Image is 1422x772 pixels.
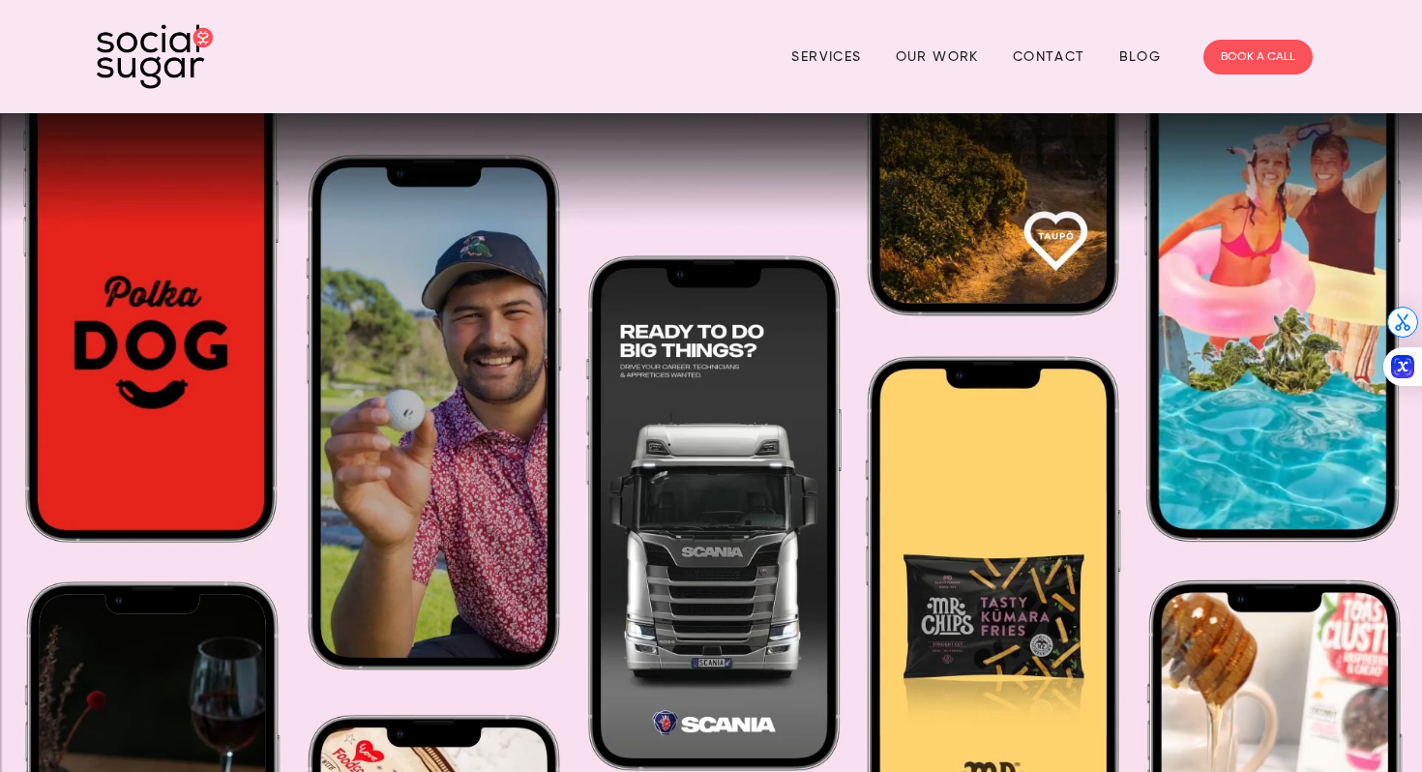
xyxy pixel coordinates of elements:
[896,42,979,72] a: Our Work
[97,24,213,89] img: SocialSugar
[1203,40,1313,74] a: BOOK A CALL
[791,42,861,72] a: Services
[1013,42,1085,72] a: Contact
[1119,42,1162,72] a: Blog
